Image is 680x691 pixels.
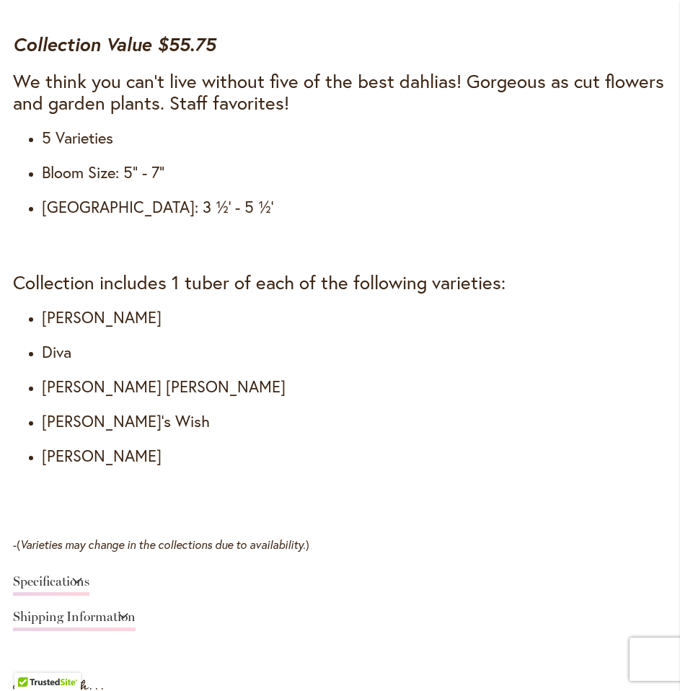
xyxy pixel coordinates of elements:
[42,411,667,431] h4: [PERSON_NAME]'s Wish
[13,271,667,293] h3: Collection includes 1 tuber of each of the following varieties:
[42,307,667,327] h4: [PERSON_NAME]
[42,342,667,362] h4: Diva
[42,446,667,466] h4: [PERSON_NAME]
[13,537,667,553] p: -( )
[42,197,667,217] h4: [GEOGRAPHIC_DATA]: 3 ½' - 5 ½'
[42,377,667,397] h4: [PERSON_NAME] [PERSON_NAME]
[11,640,51,680] iframe: Launch Accessibility Center
[20,537,306,552] em: Varieties may change in the collections due to availability.
[13,575,89,596] a: Specifications
[13,610,136,631] a: Shipping Information
[13,32,216,56] strong: Collection Value $55.75
[42,128,667,148] h4: 5 Varieties
[13,70,667,113] h3: We think you can't live without five of the best dahlias! Gorgeous as cut flowers and garden plan...
[42,162,667,182] h4: Bloom Size: 5" - 7"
